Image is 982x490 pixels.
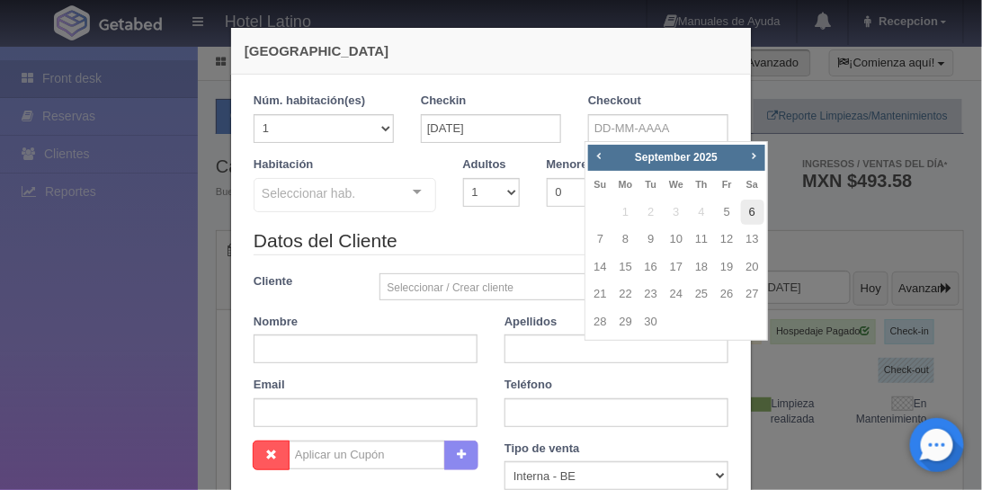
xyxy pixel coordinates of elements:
[254,227,728,255] legend: Datos del Cliente
[715,200,738,226] a: 5
[715,227,738,253] a: 12
[639,281,663,307] a: 23
[722,179,732,190] span: Friday
[379,273,729,300] a: Seleccionar / Crear cliente
[614,309,638,335] a: 29
[504,377,552,394] label: Teléfono
[614,200,638,226] span: 1
[547,156,594,174] label: Menores
[696,179,708,190] span: Thursday
[504,441,580,458] label: Tipo de venta
[504,314,558,331] label: Apellidos
[589,281,612,307] a: 21
[592,148,606,163] span: Prev
[240,273,366,290] label: Cliente
[665,227,688,253] a: 10
[690,254,713,281] a: 18
[715,281,738,307] a: 26
[594,179,607,190] span: Sunday
[262,183,355,202] span: Seleccionar hab.
[665,200,688,226] span: 3
[639,200,663,226] span: 2
[744,147,763,166] a: Next
[746,179,758,190] span: Saturday
[741,227,764,253] a: 13
[715,254,738,281] a: 19
[669,179,683,190] span: Wednesday
[589,309,612,335] a: 28
[254,93,365,110] label: Núm. habitación(es)
[254,156,313,174] label: Habitación
[741,200,764,226] a: 6
[690,281,713,307] a: 25
[589,227,612,253] a: 7
[588,114,728,143] input: DD-MM-AAAA
[693,151,718,164] span: 2025
[614,227,638,253] a: 8
[289,441,445,469] input: Aplicar un Cupón
[614,254,638,281] a: 15
[463,156,506,174] label: Adultos
[639,227,663,253] a: 9
[741,254,764,281] a: 20
[665,254,688,281] a: 17
[588,93,641,110] label: Checkout
[254,377,285,394] label: Email
[619,179,633,190] span: Monday
[388,274,705,301] span: Seleccionar / Crear cliente
[646,179,656,190] span: Tuesday
[421,93,467,110] label: Checkin
[741,281,764,307] a: 27
[245,41,737,60] h4: [GEOGRAPHIC_DATA]
[746,148,761,163] span: Next
[639,254,663,281] a: 16
[614,281,638,307] a: 22
[690,200,713,226] span: 4
[589,254,612,281] a: 14
[254,314,298,331] label: Nombre
[590,147,610,166] a: Prev
[690,227,713,253] a: 11
[665,281,688,307] a: 24
[421,114,561,143] input: DD-MM-AAAA
[639,309,663,335] a: 30
[635,151,691,164] span: September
